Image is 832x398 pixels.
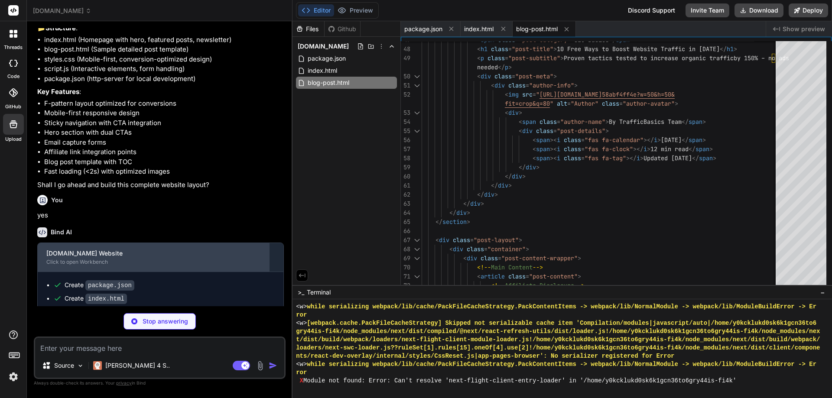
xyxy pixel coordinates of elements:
span: --> [533,263,543,271]
span: class [453,236,470,244]
span: = [619,100,623,107]
span: i [654,136,657,144]
span: </ [682,136,689,144]
div: 56 [401,136,410,145]
span: < [505,91,508,98]
div: Files [292,25,324,33]
span: div [498,181,508,189]
img: attachment [255,361,265,371]
span: "fas fa-calendar" [585,136,643,144]
span: gry44is-fi4k/node_modules/next/dist/compiled/@next/react-refresh-utils/dist/loader.js!/home/y0kck... [296,327,820,336]
span: package.json [404,25,442,33]
span: div [456,209,467,217]
span: > [709,145,713,153]
span: > [640,154,643,162]
div: 55 [401,126,410,136]
span: <w> [296,360,307,369]
button: Editor [298,4,334,16]
span: [URL][DOMAIN_NAME] [539,91,602,98]
span: = [533,91,536,98]
span: loaders/next-swc-loader.js??ruleSet[1].rules[15].oneOf[4].use[2]!/home/y0kcklukd0sk6k1gcn36to6gry... [296,344,820,352]
button: [DOMAIN_NAME] WebsiteClick to open Workbench [38,243,269,272]
code: index.html [85,294,127,304]
span: <w> [296,319,307,327]
span: Terminal [307,288,331,297]
span: class [536,127,553,135]
span: </ [463,200,470,207]
span: > [578,272,581,280]
span: alt [557,100,567,107]
span: > [519,236,522,244]
span: class [508,81,526,89]
span: ></ [626,154,637,162]
img: Pick Models [77,362,84,369]
label: threads [4,44,23,51]
span: </ [505,172,512,180]
span: < [477,54,481,62]
span: div [467,254,477,262]
span: "author-avatar" [623,100,675,107]
span: ror [296,311,307,319]
span: class [491,45,508,53]
span: >< [550,136,557,144]
span: package.json [307,53,347,64]
span: "container" [487,245,526,253]
span: src [522,91,533,98]
span: </ [689,145,695,153]
div: Click to collapse the range. [411,108,422,117]
label: GitHub [5,103,21,110]
li: Fast loading (<2s) with optimized images [44,167,284,177]
span: class [494,72,512,80]
span: < [491,81,494,89]
code: package.json [85,280,134,291]
span: Main Content [491,263,533,271]
span: = [526,272,529,280]
span: < [505,109,508,116]
span: <!-- [477,263,491,271]
span: < [477,72,481,80]
span: = [512,72,515,80]
span: p [481,54,484,62]
span: </ [720,45,727,53]
span: > [467,218,470,226]
span: index.html [464,25,494,33]
span: "post-content" [529,272,578,280]
span: blog-post.html [516,25,558,33]
span: [DATE] [661,136,682,144]
span: div [522,127,533,135]
p: Shall I go ahead and build this complete website layout? [37,180,284,190]
div: 65 [401,217,410,227]
span: > [560,54,564,62]
div: 51 [401,81,410,90]
span: Affiliate Disclosure [505,282,574,289]
span: "post-subtitle" [508,54,560,62]
div: 64 [401,208,410,217]
span: > [675,100,678,107]
li: script.js (Interactive elements, form handling) [44,64,284,74]
span: " [536,91,539,98]
span: div [512,172,522,180]
span: < [519,118,522,126]
span: = [505,54,508,62]
img: icon [269,361,277,370]
span: > [605,118,609,126]
span: " [550,100,553,107]
span: blog-post.html [307,78,350,88]
span: div [481,72,491,80]
span: div [508,109,519,116]
span: div [494,81,505,89]
span: while serializing webpack/lib/cache/PackFileCacheStrategy.PackContentItems -> webpack/lib/NormalM... [307,360,816,369]
span: class [564,145,581,153]
span: > [734,45,737,53]
div: Click to collapse the range. [411,272,422,281]
span: class [467,245,484,253]
span: span [695,145,709,153]
div: 70 [401,263,410,272]
p: [PERSON_NAME] 4 S.. [105,361,170,370]
span: = [526,81,529,89]
button: − [819,285,827,299]
span: "author-info" [529,81,574,89]
div: 67 [401,236,410,245]
span: nts/react-dev-overlay/internal/styles/CssReset.js|app-pages-browser': No serializer registered fo... [296,352,674,360]
span: i [557,136,560,144]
